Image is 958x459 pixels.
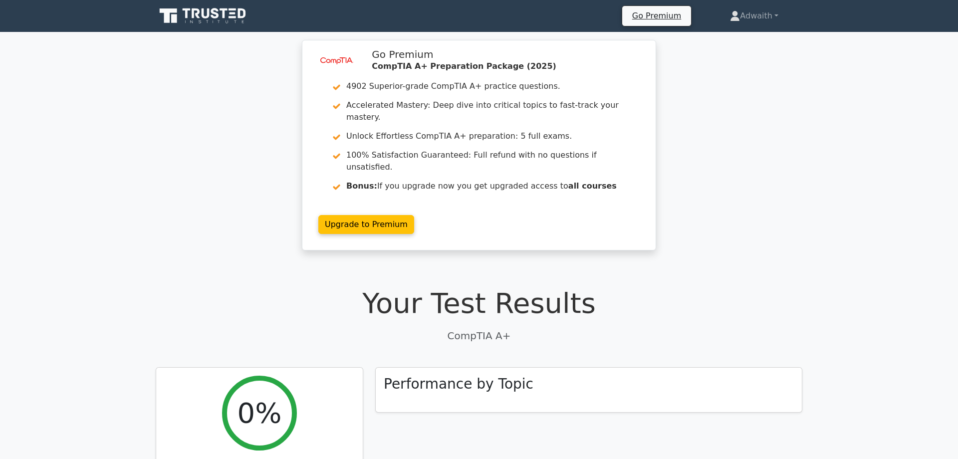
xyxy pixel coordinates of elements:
[156,328,802,343] p: CompTIA A+
[318,215,414,234] a: Upgrade to Premium
[706,6,802,26] a: Adwaith
[156,286,802,320] h1: Your Test Results
[238,396,282,430] h2: 0%
[384,376,533,393] h3: Performance by Topic
[626,9,687,22] a: Go Premium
